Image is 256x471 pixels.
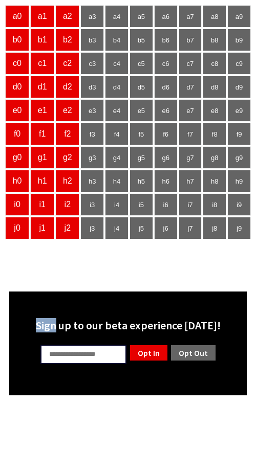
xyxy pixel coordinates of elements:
td: h0 [5,170,29,192]
td: a2 [55,5,79,28]
td: h9 [227,170,251,192]
td: a0 [5,5,29,28]
td: b7 [179,29,202,51]
td: e9 [227,99,251,122]
td: e1 [30,99,54,122]
td: d0 [5,76,29,98]
td: e7 [179,99,202,122]
td: e3 [80,99,104,122]
td: c3 [80,52,104,75]
td: e6 [154,99,178,122]
td: f6 [154,123,178,145]
td: h5 [130,170,153,192]
td: j8 [203,217,226,239]
td: d7 [179,76,202,98]
td: g6 [154,146,178,169]
div: Sign up to our beta experience [DATE]! [15,318,241,332]
td: d2 [55,76,79,98]
td: b1 [30,29,54,51]
td: i6 [154,193,178,216]
td: f8 [203,123,226,145]
td: j6 [154,217,178,239]
td: g2 [55,146,79,169]
td: c1 [30,52,54,75]
td: c6 [154,52,178,75]
td: c0 [5,52,29,75]
td: i4 [105,193,129,216]
td: j9 [227,217,251,239]
td: a3 [80,5,104,28]
td: f3 [80,123,104,145]
td: g8 [203,146,226,169]
td: a1 [30,5,54,28]
td: b0 [5,29,29,51]
td: g7 [179,146,202,169]
a: Opt Out [170,344,217,362]
td: i0 [5,193,29,216]
td: i1 [30,193,54,216]
td: f0 [5,123,29,145]
td: i9 [227,193,251,216]
td: e4 [105,99,129,122]
td: d9 [227,76,251,98]
td: g1 [30,146,54,169]
td: f2 [55,123,79,145]
td: e2 [55,99,79,122]
td: d3 [80,76,104,98]
td: c9 [227,52,251,75]
td: d8 [203,76,226,98]
td: c5 [130,52,153,75]
td: j1 [30,217,54,239]
td: f9 [227,123,251,145]
td: d5 [130,76,153,98]
td: c4 [105,52,129,75]
td: f7 [179,123,202,145]
td: a5 [130,5,153,28]
td: g5 [130,146,153,169]
td: d4 [105,76,129,98]
td: b6 [154,29,178,51]
td: b3 [80,29,104,51]
td: g3 [80,146,104,169]
td: a4 [105,5,129,28]
td: h2 [55,170,79,192]
td: i3 [80,193,104,216]
td: b4 [105,29,129,51]
td: d1 [30,76,54,98]
td: j0 [5,217,29,239]
td: h8 [203,170,226,192]
td: c2 [55,52,79,75]
td: i7 [179,193,202,216]
a: Opt In [129,344,168,362]
td: f4 [105,123,129,145]
td: f1 [30,123,54,145]
td: f5 [130,123,153,145]
td: h1 [30,170,54,192]
td: g9 [227,146,251,169]
td: b2 [55,29,79,51]
td: j5 [130,217,153,239]
td: h4 [105,170,129,192]
td: c7 [179,52,202,75]
td: b5 [130,29,153,51]
td: c8 [203,52,226,75]
td: g0 [5,146,29,169]
td: e5 [130,99,153,122]
td: e8 [203,99,226,122]
td: a7 [179,5,202,28]
td: j7 [179,217,202,239]
td: a9 [227,5,251,28]
td: a6 [154,5,178,28]
td: e0 [5,99,29,122]
td: b8 [203,29,226,51]
td: j4 [105,217,129,239]
td: a8 [203,5,226,28]
td: i2 [55,193,79,216]
td: h3 [80,170,104,192]
td: i8 [203,193,226,216]
td: j2 [55,217,79,239]
td: j3 [80,217,104,239]
td: h6 [154,170,178,192]
td: b9 [227,29,251,51]
td: h7 [179,170,202,192]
